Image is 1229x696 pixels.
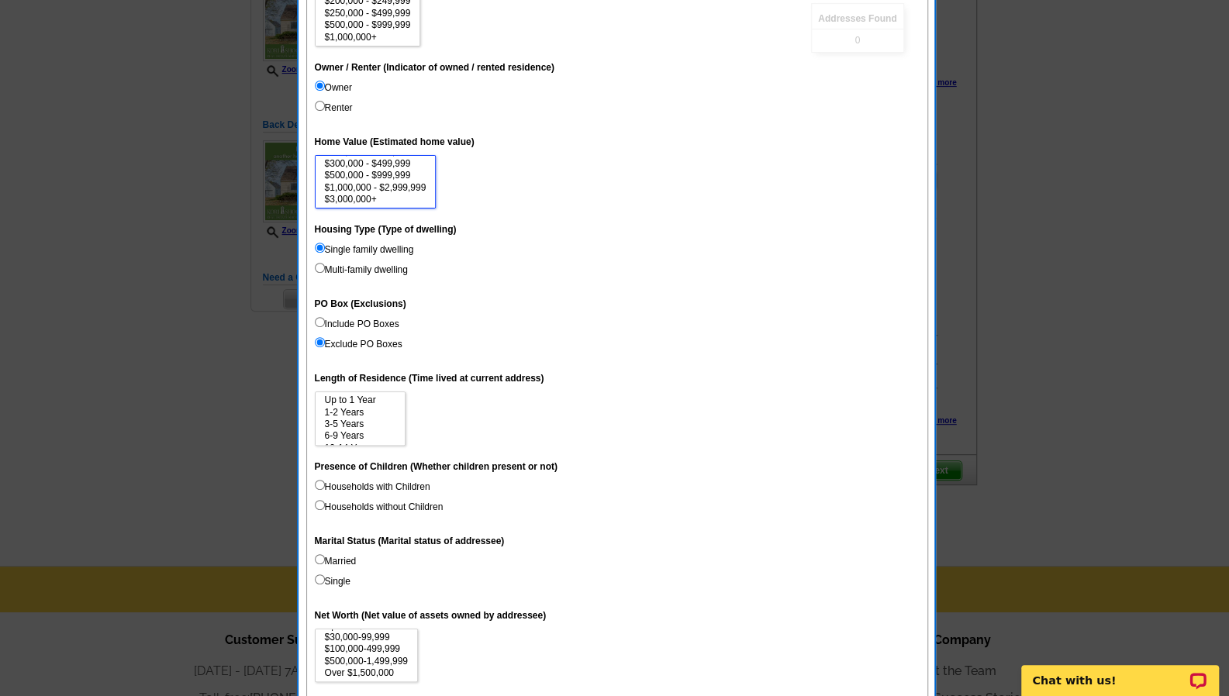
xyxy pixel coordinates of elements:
label: Households without Children [315,500,444,514]
option: 1-2 Years [323,407,397,419]
option: Over $1,500,000 [323,667,409,679]
input: Exclude PO Boxes [315,337,325,347]
option: 3-5 Years [323,419,397,430]
option: $500,000 - $999,999 [323,19,413,31]
label: Exclude PO Boxes [315,337,402,351]
label: Presence of Children (Whether children present or not) [315,460,558,474]
label: Renter [315,101,353,115]
option: $500,000 - $999,999 [323,170,428,181]
label: Net Worth (Net value of assets owned by addressee) [315,608,547,622]
iframe: LiveChat chat widget [1011,647,1229,696]
option: 10-14 Years [323,443,397,454]
label: Housing Type (Type of dwelling) [315,222,457,236]
input: Multi-family dwelling [315,263,325,273]
label: Include PO Boxes [315,317,399,331]
input: Single family dwelling [315,243,325,253]
option: 6-9 Years [323,430,397,442]
input: Owner [315,81,325,91]
option: $1,000,000 - $2,999,999 [323,182,428,194]
label: Marital Status (Marital status of addressee) [315,534,505,548]
input: Households without Children [315,500,325,510]
option: $30,000-99,999 [323,632,409,643]
label: PO Box (Exclusions) [315,297,406,311]
label: Owner [315,81,352,95]
option: $1,000,000+ [323,32,413,43]
option: $3,000,000+ [323,194,428,205]
label: Length of Residence (Time lived at current address) [315,371,544,385]
input: Single [315,574,325,584]
span: 0 [854,33,860,47]
span: Addresses Found [812,9,903,29]
input: Renter [315,101,325,111]
label: Home Value (Estimated home value) [315,135,475,149]
option: Up to 1 Year [323,395,397,406]
input: Married [315,554,325,564]
option: $100,000-499,999 [323,643,409,655]
option: $300,000 - $499,999 [323,158,428,170]
label: Married [315,554,357,568]
label: Single family dwelling [315,243,414,257]
option: $250,000 - $499,999 [323,8,413,19]
label: Single [315,574,350,588]
option: $500,000-1,499,999 [323,656,409,667]
input: Households with Children [315,480,325,490]
label: Owner / Renter (Indicator of owned / rented residence) [315,60,554,74]
label: Households with Children [315,480,430,494]
label: Multi-family dwelling [315,263,408,277]
input: Include PO Boxes [315,317,325,327]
